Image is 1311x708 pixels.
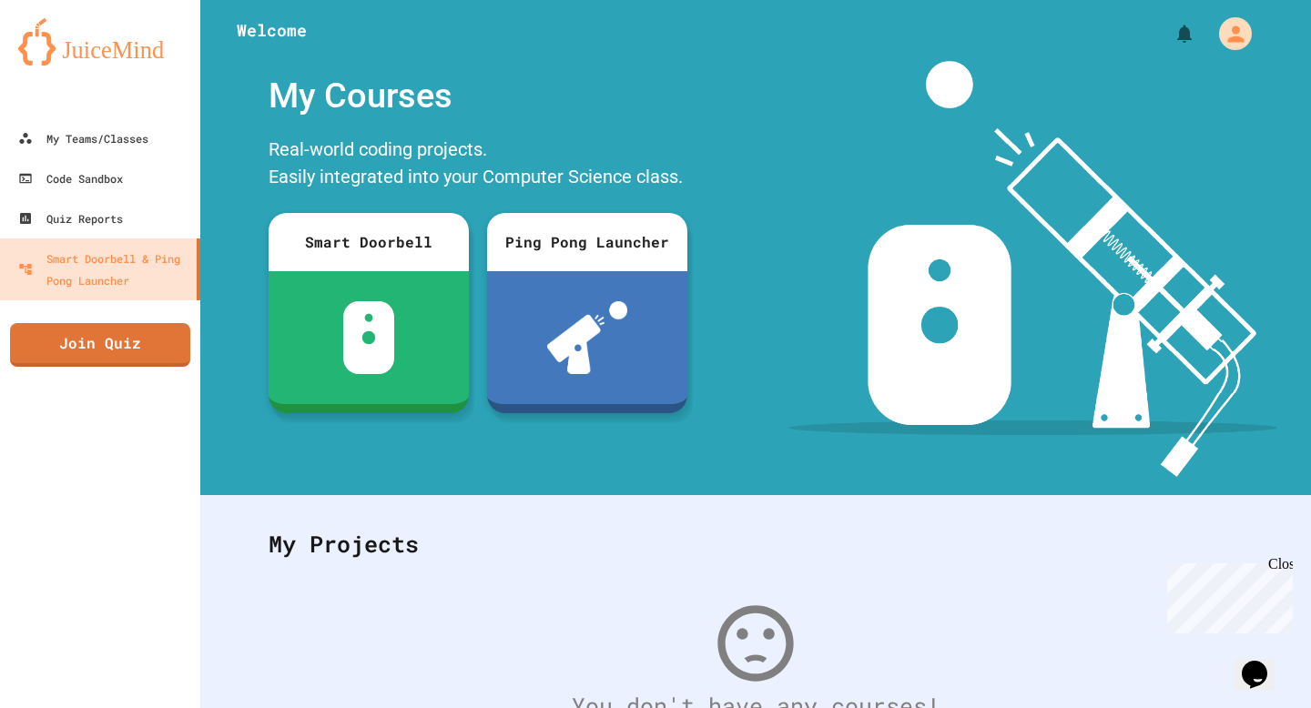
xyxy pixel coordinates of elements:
[1235,635,1293,690] iframe: chat widget
[259,61,696,131] div: My Courses
[250,509,1261,580] div: My Projects
[547,301,628,374] img: ppl-with-ball.png
[343,301,395,374] img: sdb-white.svg
[269,213,469,271] div: Smart Doorbell
[18,207,123,229] div: Quiz Reports
[789,61,1277,477] img: banner-image-my-projects.png
[10,323,190,367] a: Join Quiz
[18,167,123,189] div: Code Sandbox
[1160,556,1293,633] iframe: chat widget
[1140,18,1200,49] div: My Notifications
[18,127,148,149] div: My Teams/Classes
[1200,13,1256,55] div: My Account
[7,7,126,116] div: Chat with us now!Close
[18,248,189,291] div: Smart Doorbell & Ping Pong Launcher
[259,131,696,199] div: Real-world coding projects. Easily integrated into your Computer Science class.
[487,213,687,271] div: Ping Pong Launcher
[18,18,182,66] img: logo-orange.svg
